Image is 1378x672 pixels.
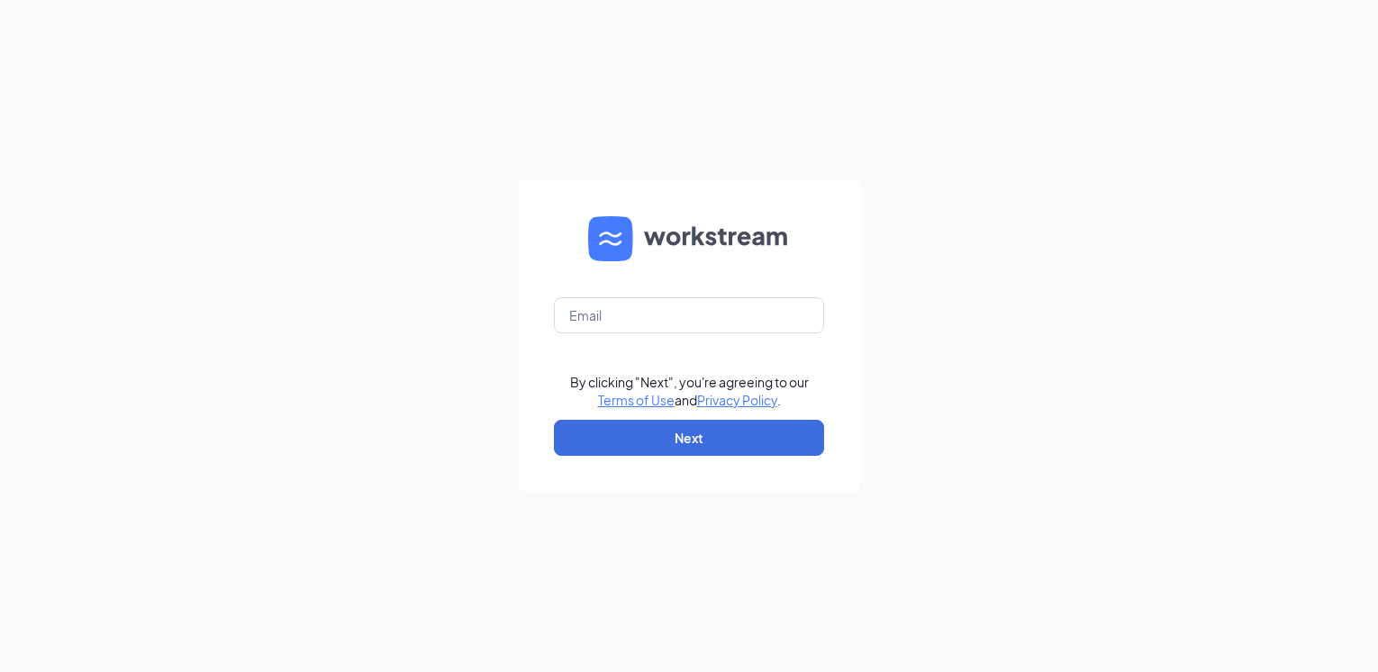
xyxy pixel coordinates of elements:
button: Next [554,420,824,456]
input: Email [554,297,824,333]
a: Terms of Use [598,392,675,408]
div: By clicking "Next", you're agreeing to our and . [570,373,809,409]
img: WS logo and Workstream text [588,216,790,261]
a: Privacy Policy [697,392,777,408]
